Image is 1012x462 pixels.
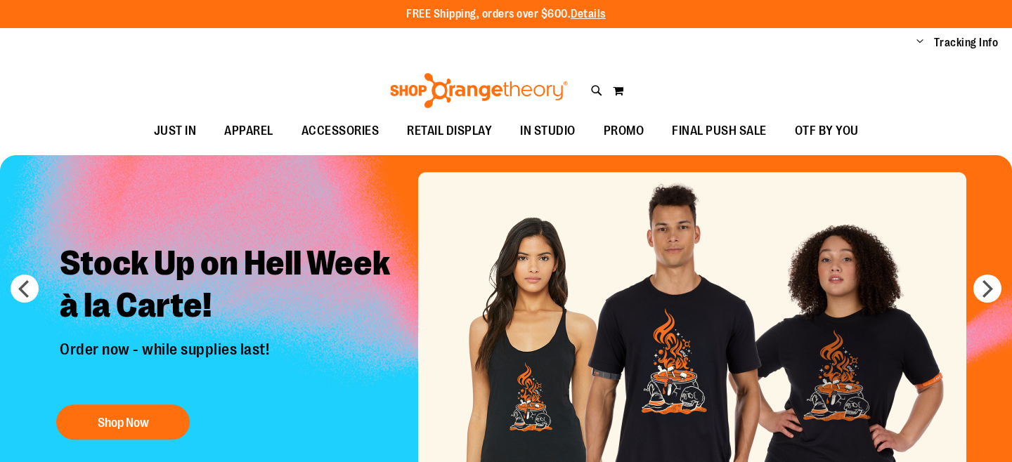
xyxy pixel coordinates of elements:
a: FINAL PUSH SALE [658,115,781,147]
span: FINAL PUSH SALE [672,115,767,147]
h2: Stock Up on Hell Week à la Carte! [49,232,403,341]
a: Details [571,8,606,20]
a: JUST IN [140,115,211,147]
p: Order now - while supplies last! [49,341,403,390]
p: FREE Shipping, orders over $600. [406,6,606,22]
button: next [973,275,1001,303]
span: RETAIL DISPLAY [407,115,492,147]
a: IN STUDIO [506,115,590,147]
span: PROMO [604,115,644,147]
a: Stock Up on Hell Week à la Carte! Order now - while supplies last! Shop Now [49,232,403,447]
span: APPAREL [224,115,273,147]
a: ACCESSORIES [287,115,394,147]
a: PROMO [590,115,659,147]
span: IN STUDIO [520,115,576,147]
button: Shop Now [56,405,190,440]
span: ACCESSORIES [301,115,379,147]
a: RETAIL DISPLAY [393,115,506,147]
button: prev [11,275,39,303]
a: OTF BY YOU [781,115,873,147]
span: JUST IN [154,115,197,147]
a: Tracking Info [934,35,999,51]
a: APPAREL [210,115,287,147]
img: Shop Orangetheory [388,73,570,108]
button: Account menu [916,36,923,50]
span: OTF BY YOU [795,115,859,147]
